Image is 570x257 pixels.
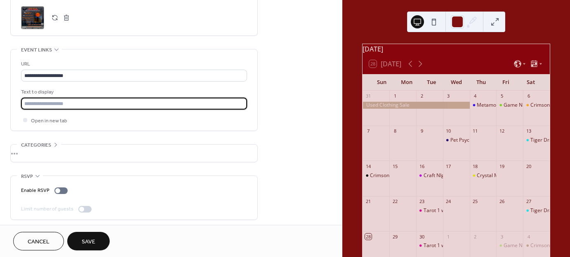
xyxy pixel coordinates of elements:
div: Game Night [496,102,523,109]
div: Wed [444,74,469,91]
span: Categories [21,141,51,150]
div: Tarot 1 with Erin [416,207,443,214]
div: 28 [365,234,371,240]
div: Crystal Magic 101 Class [477,172,532,179]
div: Tue [419,74,444,91]
div: 19 [499,163,505,169]
div: Tarot 1 with [PERSON_NAME] [424,242,491,249]
div: 20 [525,163,532,169]
div: Craft NIght with Crimson Commuter [416,172,443,179]
div: 31 [365,93,371,99]
div: 3 [499,234,505,240]
div: 1 [392,93,398,99]
div: Metamorphose Breathwork [470,102,497,109]
div: 27 [525,199,532,205]
div: Thu [469,74,493,91]
div: Game Night [496,242,523,249]
div: [DATE] [363,44,550,54]
div: Pet Psychic Medium-Messages from the Furry Side\ [450,137,568,144]
div: Game Night [504,102,531,109]
div: 6 [525,93,532,99]
div: 4 [525,234,532,240]
div: 23 [419,199,425,205]
div: 30 [419,234,425,240]
div: Crystal Magic 101 Class [470,172,497,179]
div: 10 [445,128,452,134]
div: Tiger Dragon Kempo [523,137,550,144]
div: Crimsons Psychic Fair [523,102,550,109]
div: Used Clothing Sale [363,102,469,109]
span: Save [82,238,95,246]
div: 14 [365,163,371,169]
div: Sun [369,74,394,91]
div: Pet Psychic Medium-Messages from the Furry Side\ [443,137,470,144]
div: Craft NIght with Crimson Commuter [424,172,506,179]
div: 13 [525,128,532,134]
div: Crimson's 1 year celebration [370,172,436,179]
div: 5 [499,93,505,99]
div: 22 [392,199,398,205]
div: Enable RSVP [21,186,49,195]
div: 17 [445,163,452,169]
div: 2 [472,234,478,240]
span: Open in new tab [31,117,67,125]
div: 11 [472,128,478,134]
div: URL [21,60,245,68]
div: 2 [419,93,425,99]
div: Tiger Dragon Kempo [523,207,550,214]
div: 16 [419,163,425,169]
div: 15 [392,163,398,169]
div: 8 [392,128,398,134]
div: ••• [11,145,257,162]
div: 26 [499,199,505,205]
span: Cancel [28,238,49,246]
div: 1 [445,234,452,240]
div: Crimson's 1 year celebration [363,172,389,179]
div: 12 [499,128,505,134]
div: Sat [518,74,543,91]
div: 25 [472,199,478,205]
button: Cancel [13,232,64,250]
span: Event links [21,46,52,54]
div: Tarot 1 with Erin [416,242,443,249]
button: Save [67,232,110,250]
div: 29 [392,234,398,240]
div: Crimsons Fall Market [523,242,550,249]
div: Metamorphose Breathwork [477,102,540,109]
div: Tarot 1 with [PERSON_NAME] [424,207,491,214]
div: 7 [365,128,371,134]
div: ; [21,6,44,29]
div: 18 [472,163,478,169]
div: Limit number of guests [21,205,73,213]
span: RSVP [21,172,33,181]
div: 21 [365,199,371,205]
div: Fri [493,74,518,91]
div: Game Night [504,242,531,249]
div: Text to display [21,88,245,96]
div: 24 [445,199,452,205]
div: 3 [445,93,452,99]
div: Mon [394,74,419,91]
div: 9 [419,128,425,134]
div: 4 [472,93,478,99]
